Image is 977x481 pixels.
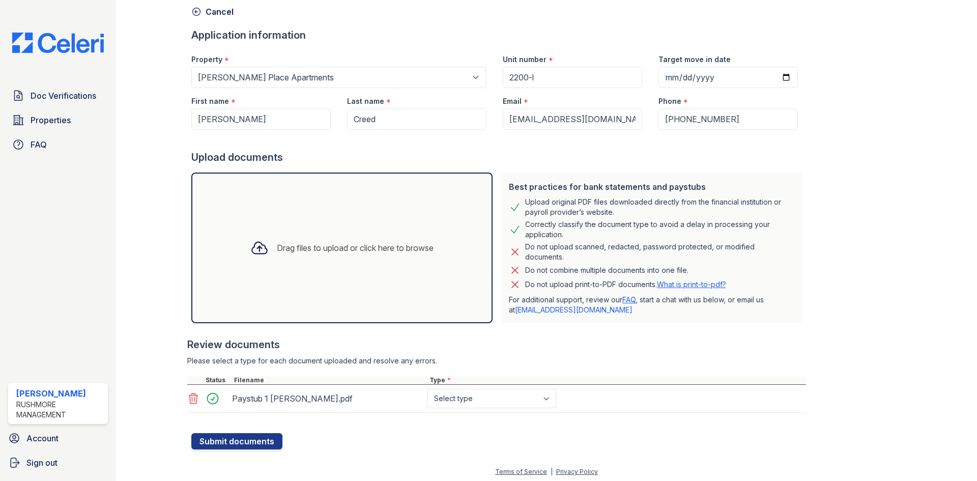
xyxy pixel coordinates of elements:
img: CE_Logo_Blue-a8612792a0a2168367f1c8372b55b34899dd931a85d93a1a3d3e32e68fde9ad4.png [4,33,112,53]
div: Application information [191,28,806,42]
a: Terms of Service [495,468,547,475]
span: FAQ [31,138,47,151]
div: Best practices for bank statements and paystubs [509,181,794,193]
div: Review documents [187,337,806,352]
label: Last name [347,96,384,106]
div: Do not upload scanned, redacted, password protected, or modified documents. [525,242,794,262]
span: Sign out [26,457,58,469]
div: Upload original PDF files downloaded directly from the financial institution or payroll provider’... [525,197,794,217]
label: First name [191,96,229,106]
a: FAQ [622,295,636,304]
button: Submit documents [191,433,282,449]
div: Correctly classify the document type to avoid a delay in processing your application. [525,219,794,240]
div: Do not combine multiple documents into one file. [525,264,688,276]
span: Properties [31,114,71,126]
div: Paystub 1 [PERSON_NAME].pdf [232,390,423,407]
a: FAQ [8,134,108,155]
div: Filename [232,376,427,384]
label: Email [503,96,522,106]
span: Account [26,432,59,444]
div: Upload documents [191,150,806,164]
div: Please select a type for each document uploaded and resolve any errors. [187,356,806,366]
a: Doc Verifications [8,86,108,106]
a: Account [4,428,112,448]
a: Sign out [4,452,112,473]
a: Properties [8,110,108,130]
a: Privacy Policy [556,468,598,475]
div: [PERSON_NAME] [16,387,104,400]
p: For additional support, review our , start a chat with us below, or email us at [509,295,794,315]
label: Phone [658,96,681,106]
div: Status [204,376,232,384]
div: Type [427,376,806,384]
a: [EMAIL_ADDRESS][DOMAIN_NAME] [515,305,633,314]
a: Cancel [191,6,234,18]
div: Drag files to upload or click here to browse [277,242,434,254]
a: What is print-to-pdf? [657,280,726,289]
label: Property [191,54,222,65]
div: Rushmore Management [16,400,104,420]
span: Doc Verifications [31,90,96,102]
p: Do not upload print-to-PDF documents. [525,279,726,290]
div: | [551,468,553,475]
label: Target move in date [658,54,731,65]
label: Unit number [503,54,547,65]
